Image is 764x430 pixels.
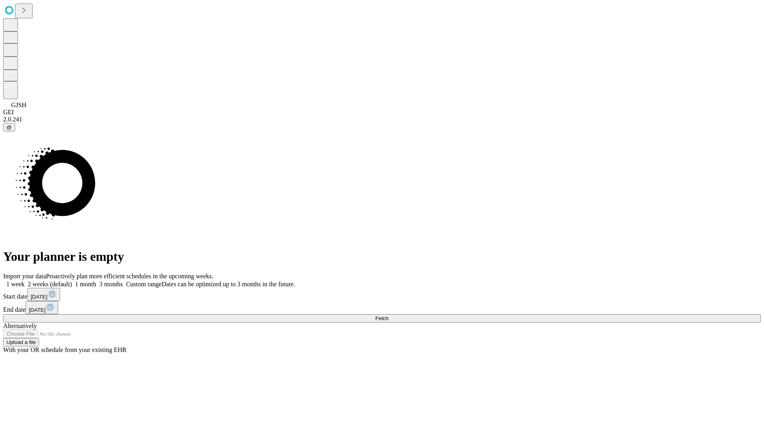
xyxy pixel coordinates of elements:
span: Dates can be optimized up to 3 months in the future. [162,281,295,287]
span: Proactively plan more efficient schedules in the upcoming weeks. [46,273,213,279]
div: GEI [3,109,761,116]
div: End date [3,301,761,314]
button: [DATE] [25,301,58,314]
button: Fetch [3,314,761,322]
span: @ [6,124,12,130]
span: [DATE] [31,294,47,300]
div: 2.0.241 [3,116,761,123]
button: Upload a file [3,338,39,346]
div: Start date [3,288,761,301]
span: Custom range [126,281,162,287]
span: Fetch [375,315,388,321]
span: Alternatively [3,322,37,329]
span: 1 month [75,281,96,287]
span: [DATE] [29,307,45,313]
span: With your OR schedule from your existing EHR [3,346,127,353]
span: 1 week [6,281,25,287]
h1: Your planner is empty [3,249,761,264]
span: 3 months [99,281,123,287]
button: @ [3,123,15,131]
span: Import your data [3,273,46,279]
span: GJSH [11,102,26,108]
span: 2 weeks (default) [28,281,72,287]
button: [DATE] [27,288,60,301]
